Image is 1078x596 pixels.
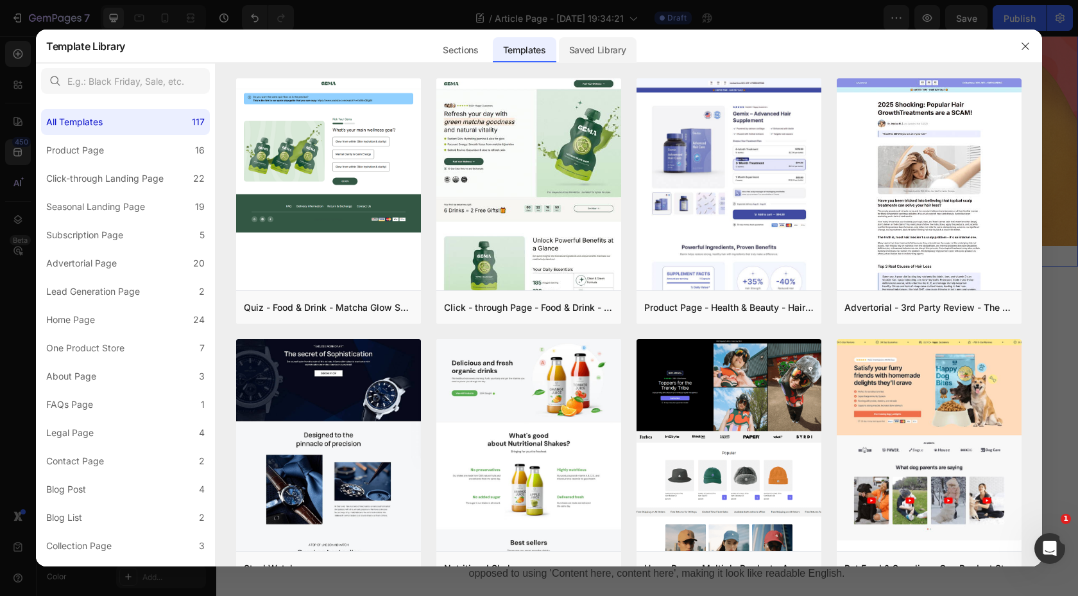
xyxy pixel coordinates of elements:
[199,453,205,469] div: 2
[46,30,125,63] h2: Template Library
[199,538,205,554] div: 3
[253,391,751,545] p: Lorem Ipsum is simply dummy text of the printing and typesetting industry. Lorem Ipsum has been t...
[46,482,86,497] div: Blog Post
[559,37,637,63] div: Saved Library
[46,538,112,554] div: Collection Page
[644,561,814,576] div: Home Page - Multiple Product - Apparel - Style 4
[46,143,104,158] div: Product Page
[199,510,205,525] div: 2
[46,510,82,525] div: Blog List
[244,561,305,576] div: Steel Watches
[112,328,188,374] p: [DATE]
[41,68,210,94] input: E.g.: Black Friday, Sale, etc.
[46,340,124,356] div: One Product Store
[199,425,205,441] div: 4
[195,199,205,215] div: 19
[46,369,96,384] div: About Page
[46,256,117,271] div: Advertorial Page
[1034,533,1065,564] iframe: Intercom live chat
[493,37,556,63] div: Templates
[193,312,205,328] div: 24
[195,143,205,158] div: 16
[236,78,421,232] img: quiz-1.png
[46,227,123,243] div: Subscription Page
[244,300,413,315] div: Quiz - Food & Drink - Matcha Glow Shot
[200,227,205,243] div: 5
[644,300,814,315] div: Product Page - Health & Beauty - Hair Supplement
[46,199,145,215] div: Seasonal Landing Page
[46,312,95,328] div: Home Page
[199,482,205,497] div: 4
[253,273,751,368] p: Say goodbye to acne with [PERSON_NAME]’s freshly launched treatment kit
[46,284,140,299] div: Lead Generation Page
[112,329,187,356] strong: [PERSON_NAME]
[144,272,189,316] img: Alt Image
[46,171,164,186] div: Click-through Landing Page
[192,114,205,130] div: 117
[199,369,205,384] div: 3
[200,340,205,356] div: 7
[201,397,205,412] div: 1
[193,171,205,186] div: 22
[46,425,94,441] div: Legal Page
[193,256,205,271] div: 20
[46,114,103,130] div: All Templates
[844,300,1014,315] div: Advertorial - 3rd Party Review - The Before Image - Hair Supplement
[444,561,523,576] div: Nutritional Shakes
[1061,514,1071,524] span: 1
[844,561,1014,576] div: Pet Food & Supplies - One Product Store
[432,37,488,63] div: Sections
[199,284,205,299] div: 2
[46,453,104,469] div: Contact Page
[444,300,613,315] div: Click - through Page - Food & Drink - Matcha Glow Shot
[46,397,93,412] div: FAQs Page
